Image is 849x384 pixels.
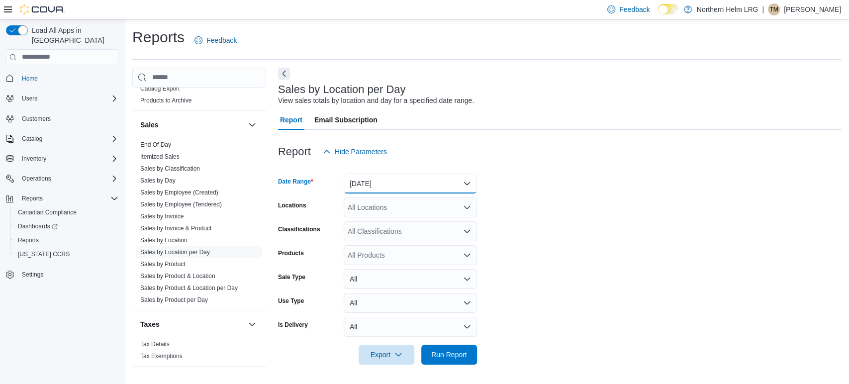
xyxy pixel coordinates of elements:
a: Catalog Export [140,85,180,92]
h3: Report [278,146,311,158]
button: Inventory [18,153,50,165]
button: Hide Parameters [319,142,391,162]
h3: Sales [140,120,159,130]
button: Open list of options [463,227,471,235]
span: Reports [18,236,39,244]
a: Sales by Classification [140,165,200,172]
button: Sales [246,119,258,131]
a: Tax Exemptions [140,353,183,360]
input: Dark Mode [658,4,679,14]
span: Sales by Product & Location per Day [140,284,238,292]
label: Products [278,249,304,257]
a: Sales by Employee (Created) [140,189,218,196]
span: Users [18,93,118,104]
span: Tax Details [140,340,170,348]
span: Home [22,75,38,83]
span: Reports [14,234,118,246]
a: Reports [14,234,43,246]
label: Is Delivery [278,321,308,329]
span: Sales by Classification [140,165,200,173]
span: Email Subscription [314,110,377,130]
p: [PERSON_NAME] [784,3,841,15]
a: End Of Day [140,141,171,148]
span: Reports [18,192,118,204]
span: [US_STATE] CCRS [18,250,70,258]
a: Dashboards [14,220,62,232]
a: Itemized Sales [140,153,180,160]
a: Dashboards [10,219,122,233]
button: Open list of options [463,203,471,211]
span: Operations [22,175,51,183]
span: Sales by Location per Day [140,248,210,256]
span: Load All Apps in [GEOGRAPHIC_DATA] [28,25,118,45]
span: Canadian Compliance [14,206,118,218]
a: Sales by Employee (Tendered) [140,201,222,208]
span: Dark Mode [658,14,659,15]
button: Home [2,71,122,86]
button: Reports [18,192,47,204]
span: Catalog [22,135,42,143]
button: Next [278,68,290,80]
button: Reports [10,233,122,247]
span: Settings [18,268,118,281]
span: Customers [22,115,51,123]
label: Classifications [278,225,320,233]
span: Itemized Sales [140,153,180,161]
div: View sales totals by location and day for a specified date range. [278,96,474,106]
span: Sales by Invoice [140,212,184,220]
span: Inventory [22,155,46,163]
button: Customers [2,111,122,126]
button: Users [2,92,122,105]
div: Taxes [132,338,266,366]
label: Sale Type [278,273,305,281]
span: Dashboards [18,222,58,230]
span: Inventory [18,153,118,165]
span: Hide Parameters [335,147,387,157]
a: Sales by Product [140,261,186,268]
button: Taxes [140,319,244,329]
span: Sales by Day [140,177,176,185]
button: Canadian Compliance [10,205,122,219]
span: Customers [18,112,118,125]
a: Sales by Location [140,237,188,244]
span: Feedback [619,4,650,14]
a: Sales by Product & Location [140,273,215,280]
button: Operations [2,172,122,186]
a: [US_STATE] CCRS [14,248,74,260]
span: Sales by Employee (Tendered) [140,200,222,208]
span: Sales by Product [140,260,186,268]
a: Sales by Product per Day [140,296,208,303]
nav: Complex example [6,67,118,308]
span: Canadian Compliance [18,208,77,216]
span: Dashboards [14,220,118,232]
label: Use Type [278,297,304,305]
a: Sales by Invoice & Product [140,225,211,232]
span: Tax Exemptions [140,352,183,360]
span: Operations [18,173,118,185]
button: Users [18,93,41,104]
button: Inventory [2,152,122,166]
h3: Sales by Location per Day [278,84,406,96]
label: Date Range [278,178,313,186]
a: Feedback [190,30,241,50]
span: Products to Archive [140,96,191,104]
span: Users [22,95,37,102]
h1: Reports [132,27,185,47]
span: Sales by Location [140,236,188,244]
button: Sales [140,120,244,130]
span: End Of Day [140,141,171,149]
button: Open list of options [463,251,471,259]
button: Catalog [2,132,122,146]
p: | [762,3,764,15]
a: Customers [18,113,55,125]
a: Sales by Product & Location per Day [140,285,238,291]
button: All [344,269,477,289]
button: Export [359,345,414,365]
label: Locations [278,201,306,209]
h3: Taxes [140,319,160,329]
img: Cova [20,4,65,14]
button: Operations [18,173,55,185]
button: All [344,293,477,313]
button: Catalog [18,133,46,145]
button: All [344,317,477,337]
